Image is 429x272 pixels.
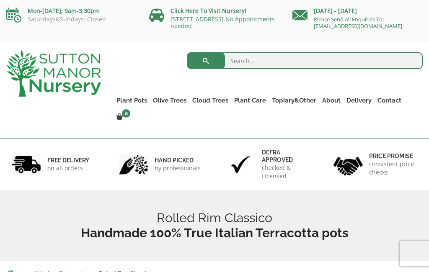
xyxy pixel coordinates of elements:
a: Delivery [344,95,375,106]
a: Plant Care [231,95,269,106]
a: Olive Trees [150,95,189,106]
a: Cloud Trees [189,95,231,106]
p: on all orders [47,164,89,172]
img: 2.jpg [119,154,148,175]
img: 4.jpg [333,151,363,177]
a: Please Send All Enquiries To: [EMAIL_ADDRESS][DOMAIN_NAME] [314,15,402,30]
p: by professionals [155,164,201,172]
a: Topiary&Other [269,95,319,106]
h6: Price promise [369,152,417,160]
h6: Defra approved [262,149,310,164]
span: 0 [122,109,130,118]
img: logo [6,50,101,97]
p: consistent price checks [369,160,417,177]
a: Contact [375,95,404,106]
a: About [319,95,344,106]
a: Plant Pots [114,95,150,106]
h6: FREE DELIVERY [47,157,89,164]
h6: hand picked [155,157,201,164]
h1: Rolled Rim Classico [6,210,423,241]
p: Mon-[DATE]: 9am-3:30pm [6,6,137,16]
p: Saturdays&Sundays: Closed [6,16,137,23]
p: checked & Licensed [262,164,310,180]
p: [DATE] - [DATE] [292,6,423,16]
a: 0 [114,111,133,123]
a: Click Here To Visit Nursery! [171,7,246,15]
a: [STREET_ADDRESS] No Appointments needed [171,15,275,30]
img: 1.jpg [12,154,41,175]
img: 3.jpg [226,154,256,175]
input: Search... [187,52,423,69]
